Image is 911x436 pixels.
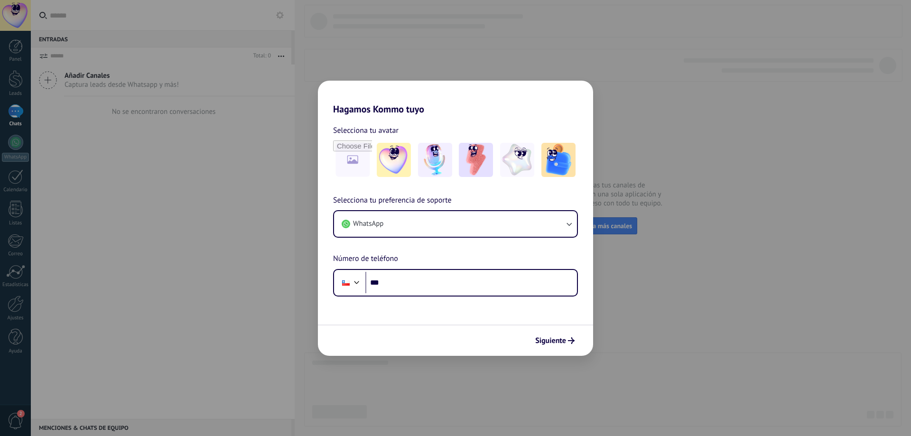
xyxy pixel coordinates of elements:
[531,333,579,349] button: Siguiente
[459,143,493,177] img: -3.jpeg
[337,273,355,293] div: Chile: + 56
[535,337,566,344] span: Siguiente
[541,143,576,177] img: -5.jpeg
[333,124,399,137] span: Selecciona tu avatar
[418,143,452,177] img: -2.jpeg
[334,211,577,237] button: WhatsApp
[333,253,398,265] span: Número de teléfono
[318,81,593,115] h2: Hagamos Kommo tuyo
[377,143,411,177] img: -1.jpeg
[500,143,534,177] img: -4.jpeg
[353,219,383,229] span: WhatsApp
[333,195,452,207] span: Selecciona tu preferencia de soporte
